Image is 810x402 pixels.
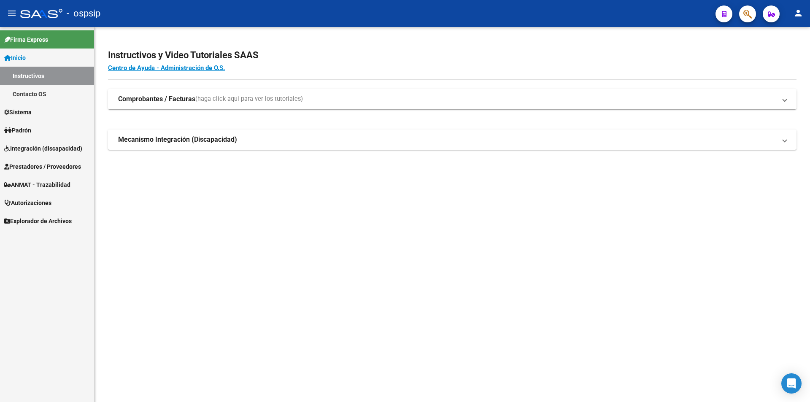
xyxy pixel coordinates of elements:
[108,47,796,63] h2: Instructivos y Video Tutoriales SAAS
[118,94,195,104] strong: Comprobantes / Facturas
[4,144,82,153] span: Integración (discapacidad)
[781,373,802,394] div: Open Intercom Messenger
[4,180,70,189] span: ANMAT - Trazabilidad
[4,108,32,117] span: Sistema
[108,130,796,150] mat-expansion-panel-header: Mecanismo Integración (Discapacidad)
[195,94,303,104] span: (haga click aquí para ver los tutoriales)
[4,216,72,226] span: Explorador de Archivos
[108,89,796,109] mat-expansion-panel-header: Comprobantes / Facturas(haga click aquí para ver los tutoriales)
[4,53,26,62] span: Inicio
[108,64,225,72] a: Centro de Ayuda - Administración de O.S.
[4,35,48,44] span: Firma Express
[67,4,100,23] span: - ospsip
[7,8,17,18] mat-icon: menu
[793,8,803,18] mat-icon: person
[4,126,31,135] span: Padrón
[4,198,51,208] span: Autorizaciones
[118,135,237,144] strong: Mecanismo Integración (Discapacidad)
[4,162,81,171] span: Prestadores / Proveedores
